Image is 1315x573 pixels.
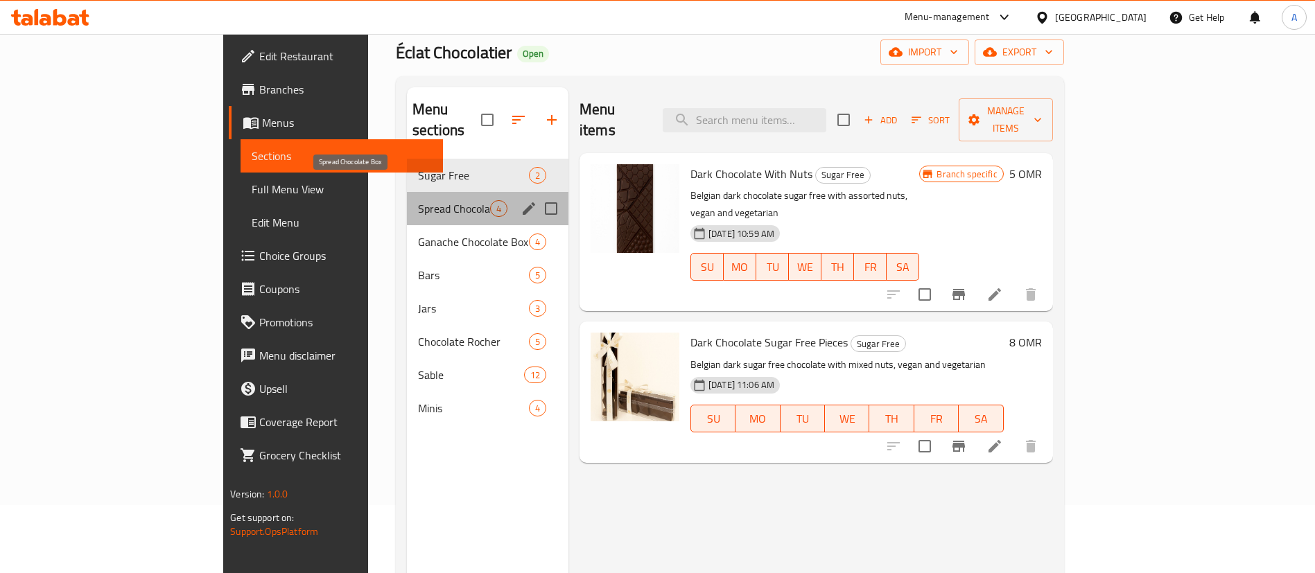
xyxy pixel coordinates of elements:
span: Open [517,48,549,60]
div: Jars3 [407,292,568,325]
h6: 8 OMR [1009,333,1042,352]
span: TH [827,257,848,277]
div: Minis [418,400,529,416]
span: Choice Groups [259,247,432,264]
span: Dark Chocolate Sugar Free Pieces [690,332,848,353]
span: Sugar Free [816,167,870,183]
span: Edit Restaurant [259,48,432,64]
span: 5 [530,335,546,349]
img: Dark Chocolate Sugar Free Pieces [591,333,679,421]
button: Add section [535,103,568,136]
span: SA [964,409,998,429]
span: Coverage Report [259,414,432,430]
span: 3 [530,302,546,315]
h2: Menu sections [412,99,481,141]
button: SA [887,253,919,281]
span: Select to update [910,432,939,461]
span: Chocolate Rocher [418,333,529,350]
button: Sort [908,109,953,131]
div: Chocolate Rocher5 [407,325,568,358]
span: [DATE] 10:59 AM [703,227,780,240]
span: Branches [259,81,432,98]
span: Full Menu View [252,181,432,197]
h2: Menu items [580,99,646,141]
span: TH [875,409,908,429]
nav: Menu sections [407,153,568,430]
button: WE [825,405,869,432]
span: Menu disclaimer [259,347,432,364]
div: items [529,333,546,350]
div: items [529,400,546,416]
div: Sugar Free [815,167,871,184]
span: WE [794,257,816,277]
span: Select section [829,105,858,134]
span: Select to update [910,280,939,309]
span: export [986,44,1053,61]
span: 12 [525,369,546,382]
span: Branch specific [931,168,1002,181]
span: Sugar Free [851,336,905,352]
span: Sort items [903,109,959,131]
div: items [529,233,546,250]
span: Coupons [259,281,432,297]
a: Grocery Checklist [229,439,443,472]
span: FR [860,257,881,277]
img: Dark Chocolate With Nuts [591,164,679,253]
button: delete [1014,430,1047,463]
p: Belgian dark sugar free chocolate with mixed nuts, vegan and vegetarian [690,356,1004,373]
button: FR [854,253,887,281]
a: Sections [241,139,443,173]
span: Sort [912,112,950,128]
div: Menu-management [905,9,990,26]
span: WE [830,409,864,429]
div: items [529,300,546,317]
span: Add item [858,109,903,131]
span: Edit Menu [252,214,432,231]
span: Dark Chocolate With Nuts [690,164,812,184]
p: Belgian dark chocolate sugar free with assorted nuts, vegan and vegetarian [690,187,919,222]
span: 2 [530,169,546,182]
button: TU [781,405,825,432]
a: Edit Menu [241,206,443,239]
div: items [529,167,546,184]
span: Ganache Chocolate Box [418,233,529,250]
a: Coupons [229,272,443,306]
a: Menus [229,106,443,139]
div: Minis4 [407,391,568,425]
span: Sugar Free [418,167,529,184]
button: edit [519,198,539,219]
span: Add [862,112,899,128]
button: Branch-specific-item [942,430,975,463]
button: TU [756,253,789,281]
div: items [529,267,546,283]
a: Edit menu item [986,438,1003,455]
button: Manage items [959,98,1052,141]
a: Choice Groups [229,239,443,272]
span: 4 [530,402,546,415]
button: Branch-specific-item [942,278,975,311]
span: MO [729,257,751,277]
span: TU [762,257,783,277]
button: delete [1014,278,1047,311]
div: Bars5 [407,258,568,292]
a: Promotions [229,306,443,339]
div: Sugar Free2 [407,159,568,192]
span: Bars [418,267,529,283]
button: export [975,39,1064,65]
div: Spread Chocolate Box4edit [407,192,568,225]
button: TH [821,253,854,281]
span: SA [892,257,914,277]
span: [DATE] 11:06 AM [703,378,780,391]
div: Ganache Chocolate Box4 [407,225,568,258]
button: Add [858,109,903,131]
span: Éclat Chocolatier [396,37,512,68]
button: SU [690,405,735,432]
span: Sable [418,367,524,383]
span: 1.0.0 [267,485,288,503]
span: Upsell [259,380,432,397]
div: Sugar Free [851,335,906,352]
